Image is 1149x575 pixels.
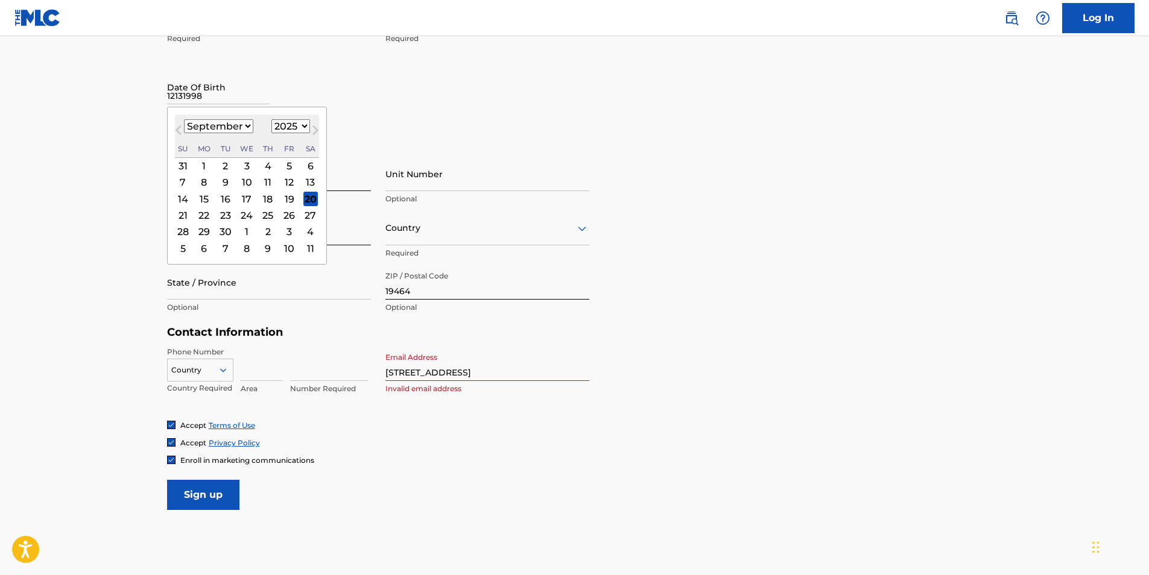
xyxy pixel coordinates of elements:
div: Choose Sunday, October 5th, 2025 [176,241,190,256]
div: Choose Thursday, September 25th, 2025 [261,208,275,222]
a: Terms of Use [209,421,255,430]
div: Choose Wednesday, September 24th, 2025 [239,208,254,222]
img: checkbox [168,456,175,463]
div: Help [1031,6,1055,30]
span: Enroll in marketing communications [180,456,314,465]
div: Choose Wednesday, October 8th, 2025 [239,241,254,256]
div: Choose Saturday, October 11th, 2025 [303,241,318,256]
p: Optional [385,302,589,313]
button: Previous Month [169,123,188,142]
div: Choose Monday, September 1st, 2025 [197,159,211,173]
div: Choose Monday, September 15th, 2025 [197,192,211,206]
div: Choose Tuesday, September 23rd, 2025 [218,208,233,222]
div: Choose Tuesday, October 7th, 2025 [218,241,233,256]
div: Drag [1092,529,1100,565]
div: Choose Saturday, September 13th, 2025 [303,175,318,190]
p: Required [167,33,371,44]
div: Choose Tuesday, September 30th, 2025 [218,225,233,239]
div: Monday [197,142,211,156]
div: Choose Saturday, October 4th, 2025 [303,225,318,239]
div: Choose Sunday, September 14th, 2025 [176,192,190,206]
iframe: Chat Widget [1089,517,1149,575]
div: Choose Tuesday, September 9th, 2025 [218,175,233,190]
img: checkbox [168,421,175,429]
a: Privacy Policy [209,438,260,447]
button: Next Month [306,123,325,142]
div: Choose Friday, October 10th, 2025 [282,241,297,256]
div: Choose Friday, October 3rd, 2025 [282,225,297,239]
div: Tuesday [218,142,233,156]
p: Area [241,383,283,394]
div: Choose Sunday, September 21st, 2025 [176,208,190,222]
div: Choose Friday, September 26th, 2025 [282,208,297,222]
a: Log In [1062,3,1135,33]
h5: Personal Address [167,143,983,157]
div: Sunday [176,142,190,156]
input: Sign up [167,480,239,510]
div: Choose Wednesday, September 10th, 2025 [239,175,254,190]
div: Choose Monday, September 29th, 2025 [197,225,211,239]
div: Choose Saturday, September 20th, 2025 [303,192,318,206]
div: Choose Friday, September 12th, 2025 [282,175,297,190]
div: Wednesday [239,142,254,156]
div: Choose Sunday, August 31st, 2025 [176,159,190,173]
p: Invalid email address [385,383,589,394]
img: checkbox [168,439,175,446]
div: Choose Thursday, October 2nd, 2025 [261,225,275,239]
span: Accept [180,421,206,430]
div: Choose Wednesday, September 17th, 2025 [239,192,254,206]
span: Accept [180,438,206,447]
h5: Contact Information [167,325,589,339]
p: Optional [167,302,371,313]
div: Choose Date [167,107,327,265]
div: Choose Saturday, September 27th, 2025 [303,208,318,222]
div: Choose Monday, September 8th, 2025 [197,175,211,190]
div: Choose Wednesday, September 3rd, 2025 [239,159,254,173]
div: Choose Saturday, September 6th, 2025 [303,159,318,173]
div: Thursday [261,142,275,156]
div: Choose Thursday, September 11th, 2025 [261,175,275,190]
p: Required [385,33,589,44]
div: Choose Tuesday, September 2nd, 2025 [218,159,233,173]
img: search [1004,11,1019,25]
div: Choose Friday, September 19th, 2025 [282,192,297,206]
img: help [1036,11,1050,25]
a: Public Search [999,6,1024,30]
div: Choose Friday, September 5th, 2025 [282,159,297,173]
p: Required [385,248,589,259]
div: Choose Thursday, September 18th, 2025 [261,192,275,206]
div: Choose Sunday, September 7th, 2025 [176,175,190,190]
p: Country Required [167,383,233,394]
div: Choose Thursday, September 4th, 2025 [261,159,275,173]
div: Choose Sunday, September 28th, 2025 [176,225,190,239]
div: Friday [282,142,297,156]
div: Choose Tuesday, September 16th, 2025 [218,192,233,206]
div: Choose Monday, September 22nd, 2025 [197,208,211,222]
p: Number Required [290,383,369,394]
img: MLC Logo [14,9,61,27]
div: Choose Wednesday, October 1st, 2025 [239,225,254,239]
div: Saturday [303,142,318,156]
div: Choose Thursday, October 9th, 2025 [261,241,275,256]
p: Optional [385,193,589,204]
div: Month September, 2025 [175,158,319,257]
div: Choose Monday, October 6th, 2025 [197,241,211,256]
